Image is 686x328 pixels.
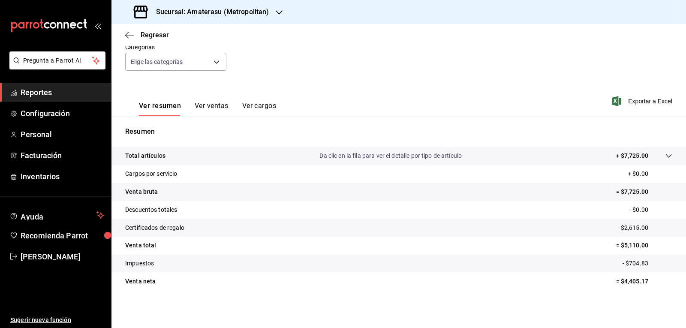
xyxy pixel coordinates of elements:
[21,108,104,119] span: Configuración
[125,223,184,232] p: Certificados de regalo
[242,102,277,116] button: Ver cargos
[125,126,672,137] p: Resumen
[141,31,169,39] span: Regresar
[614,96,672,106] button: Exportar a Excel
[125,44,226,50] label: Categorías
[616,277,672,286] p: = $4,405.17
[23,56,92,65] span: Pregunta a Parrot AI
[628,169,672,178] p: + $0.00
[21,87,104,98] span: Reportes
[125,241,156,250] p: Venta total
[21,129,104,140] span: Personal
[21,230,104,241] span: Recomienda Parrot
[21,251,104,262] span: [PERSON_NAME]
[125,31,169,39] button: Regresar
[125,187,158,196] p: Venta bruta
[125,169,178,178] p: Cargos por servicio
[125,205,177,214] p: Descuentos totales
[139,102,181,116] button: Ver resumen
[10,316,104,325] span: Sugerir nueva función
[616,151,648,160] p: + $7,725.00
[616,187,672,196] p: = $7,725.00
[6,62,105,71] a: Pregunta a Parrot AI
[319,151,462,160] p: Da clic en la fila para ver el detalle por tipo de artículo
[125,259,154,268] p: Impuestos
[21,210,93,220] span: Ayuda
[623,259,672,268] p: - $704.83
[131,57,183,66] span: Elige las categorías
[125,151,165,160] p: Total artículos
[21,150,104,161] span: Facturación
[195,102,229,116] button: Ver ventas
[149,7,269,17] h3: Sucursal: Amaterasu (Metropolitan)
[139,102,276,116] div: navigation tabs
[125,277,156,286] p: Venta neta
[94,22,101,29] button: open_drawer_menu
[21,171,104,182] span: Inventarios
[616,241,672,250] p: = $5,110.00
[629,205,672,214] p: - $0.00
[9,51,105,69] button: Pregunta a Parrot AI
[618,223,672,232] p: - $2,615.00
